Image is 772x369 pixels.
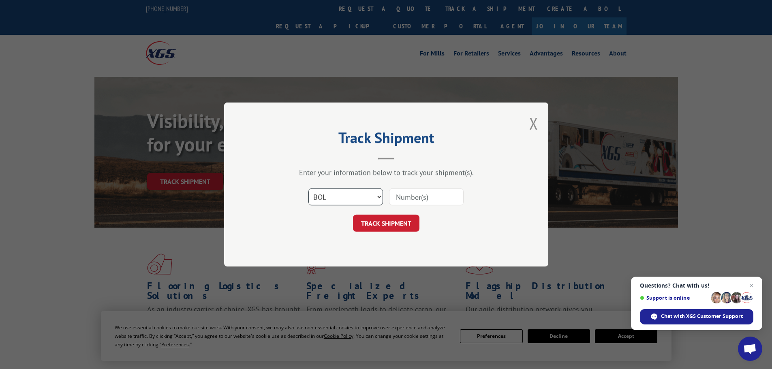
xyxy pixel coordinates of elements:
[738,337,762,361] div: Open chat
[265,132,508,147] h2: Track Shipment
[640,309,753,324] div: Chat with XGS Customer Support
[529,113,538,134] button: Close modal
[640,282,753,289] span: Questions? Chat with us!
[746,281,756,290] span: Close chat
[640,295,708,301] span: Support is online
[661,313,743,320] span: Chat with XGS Customer Support
[265,168,508,177] div: Enter your information below to track your shipment(s).
[389,188,464,205] input: Number(s)
[353,215,419,232] button: TRACK SHIPMENT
